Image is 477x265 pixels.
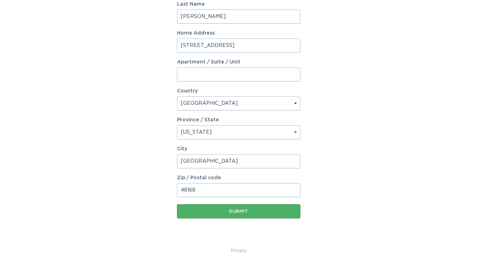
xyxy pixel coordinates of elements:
div: Submit [181,209,297,213]
label: Apartment / Suite / Unit [177,60,300,65]
button: Submit [177,204,300,218]
label: Home Address [177,31,300,36]
label: Province / State [177,118,219,122]
a: Privacy Policy & Terms of Use [231,247,246,254]
label: Zip / Postal code [177,175,300,180]
label: Country [177,89,198,94]
label: Last Name [177,2,300,7]
label: City [177,146,300,151]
